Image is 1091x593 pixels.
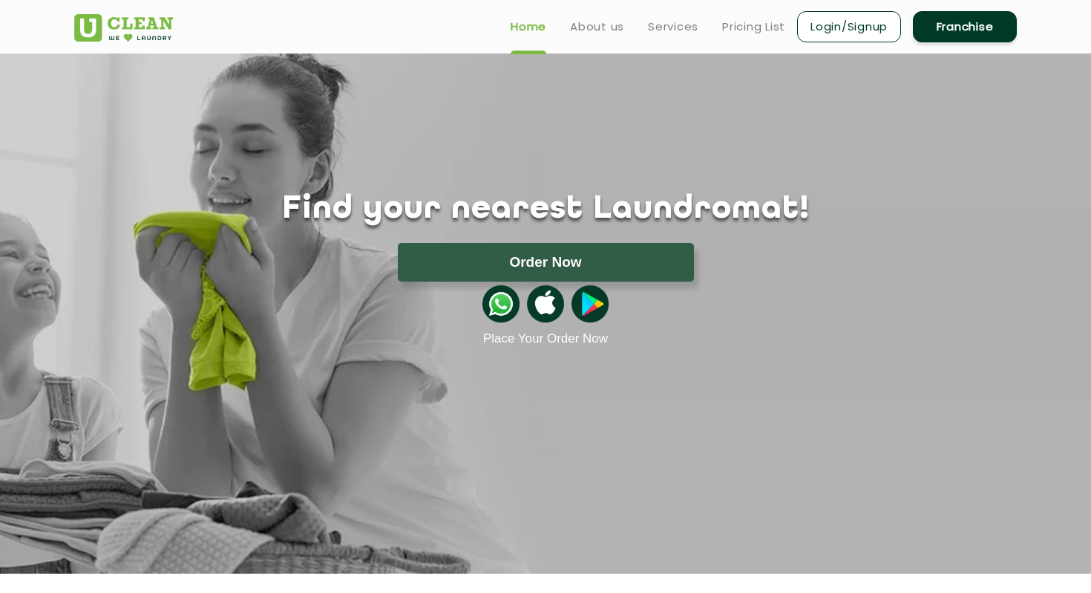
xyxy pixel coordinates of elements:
a: Place Your Order Now [483,331,608,346]
img: UClean Laundry and Dry Cleaning [74,14,173,42]
img: apple-icon.png [527,285,564,323]
a: Pricing List [722,18,785,36]
a: Home [511,18,546,36]
a: Login/Signup [797,11,901,42]
h1: Find your nearest Laundromat! [63,191,1028,228]
img: whatsappicon.png [482,285,520,323]
a: About us [570,18,624,36]
img: playstoreicon.png [571,285,609,323]
a: Services [648,18,698,36]
a: Franchise [913,11,1017,42]
button: Order Now [398,243,694,282]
